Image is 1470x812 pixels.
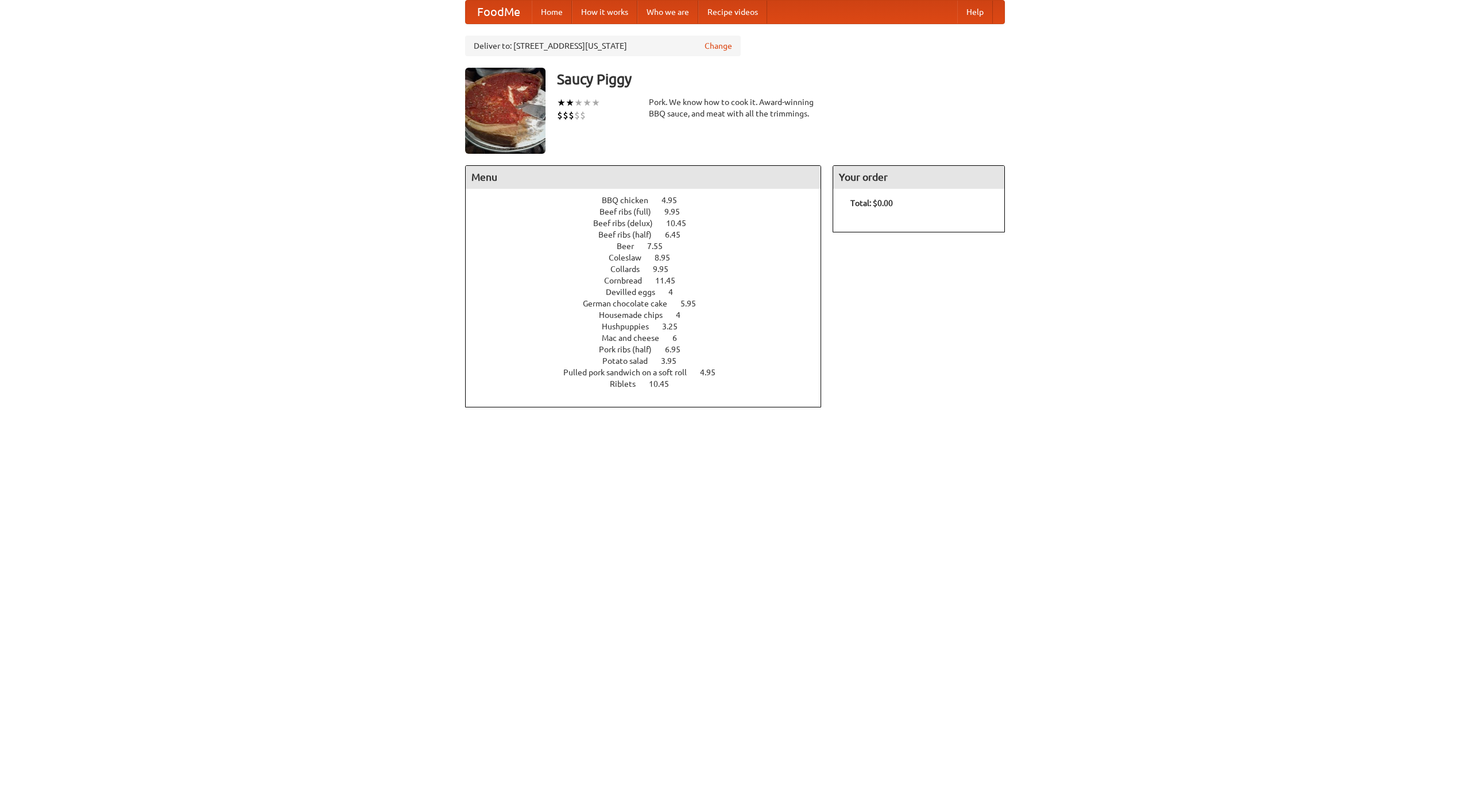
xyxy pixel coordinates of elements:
span: Pork ribs (half) [599,345,663,354]
span: Potato salad [602,356,659,366]
a: Riblets 10.45 [610,379,690,388]
a: Home [532,1,572,24]
span: 6.95 [665,345,692,354]
span: 10.45 [649,379,680,388]
a: Collards 9.95 [610,265,690,274]
a: Recipe videos [698,1,767,24]
div: Deliver to: [STREET_ADDRESS][US_STATE] [465,36,741,56]
div: Pork. We know how to cook it. Award-winning BBQ sauce, and meat with all the trimmings. [649,96,821,119]
span: 6.45 [665,230,692,239]
span: 4.95 [661,196,688,205]
li: $ [580,109,586,122]
a: Beer 7.55 [617,242,684,251]
li: ★ [566,96,574,109]
span: Beer [617,242,645,251]
a: Pork ribs (half) 6.95 [599,345,702,354]
a: Hushpuppies 3.25 [602,322,699,331]
span: 6 [672,333,688,343]
span: Beef ribs (half) [598,230,663,239]
span: BBQ chicken [602,196,660,205]
a: Cornbread 11.45 [604,276,697,285]
a: Devilled eggs 4 [606,287,694,297]
a: Beef ribs (delux) 10.45 [593,219,707,228]
span: Riblets [610,379,647,388]
a: Potato salad 3.95 [602,356,698,366]
li: $ [557,109,563,122]
span: 3.95 [661,356,688,366]
span: 3.25 [662,322,689,331]
span: Beef ribs (full) [599,207,663,216]
span: Mac and cheese [602,333,671,343]
li: $ [574,109,580,122]
span: Beef ribs (delux) [593,219,664,228]
a: BBQ chicken 4.95 [602,196,698,205]
span: 4 [668,287,684,297]
li: ★ [583,96,591,109]
h4: Menu [466,166,821,189]
a: German chocolate cake 5.95 [583,299,717,308]
span: Cornbread [604,276,653,285]
img: angular.jpg [465,68,546,154]
a: Beef ribs (full) 9.95 [599,207,701,216]
span: 5.95 [680,299,707,308]
a: Mac and cheese 6 [602,333,698,343]
span: 4.95 [700,368,727,377]
span: Housemade chips [599,310,674,320]
span: Hushpuppies [602,322,660,331]
span: 11.45 [655,276,687,285]
h3: Saucy Piggy [557,68,1005,91]
a: How it works [572,1,637,24]
span: 9.95 [653,265,680,274]
li: $ [563,109,568,122]
a: Pulled pork sandwich on a soft roll 4.95 [563,368,737,377]
li: ★ [591,96,600,109]
b: Total: $0.00 [850,199,893,208]
span: 9.95 [664,207,691,216]
span: Collards [610,265,651,274]
span: Devilled eggs [606,287,667,297]
a: Change [705,40,732,52]
a: Help [957,1,993,24]
a: Coleslaw 8.95 [609,253,691,262]
span: Coleslaw [609,253,653,262]
a: FoodMe [466,1,532,24]
span: 7.55 [647,242,674,251]
span: 8.95 [655,253,682,262]
span: German chocolate cake [583,299,679,308]
h4: Your order [833,166,1004,189]
li: ★ [557,96,566,109]
span: 10.45 [666,219,698,228]
span: Pulled pork sandwich on a soft roll [563,368,698,377]
li: ★ [574,96,583,109]
a: Who we are [637,1,698,24]
a: Housemade chips 4 [599,310,702,320]
span: 4 [676,310,692,320]
a: Beef ribs (half) 6.45 [598,230,702,239]
li: $ [568,109,574,122]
